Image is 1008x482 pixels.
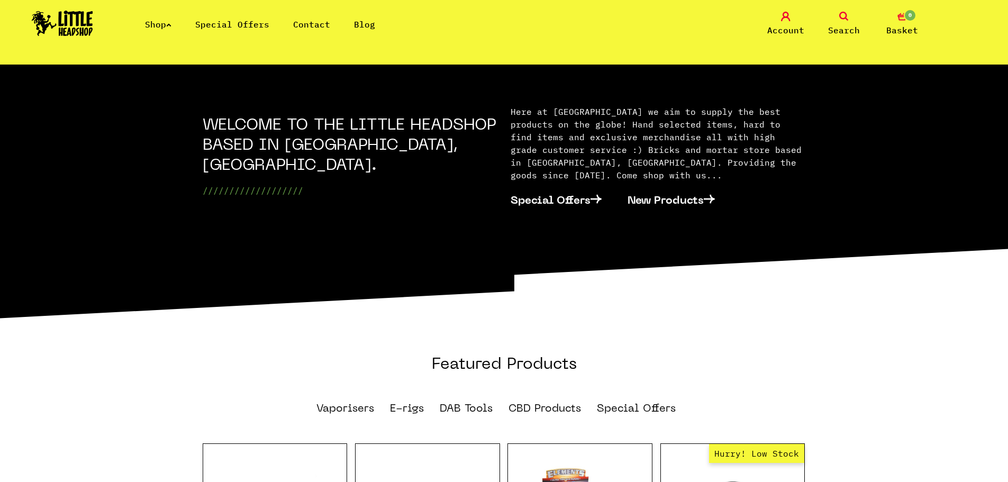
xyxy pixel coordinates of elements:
[508,404,581,414] a: CBD Products
[886,24,918,37] span: Basket
[354,19,375,30] a: Blog
[203,116,498,176] h2: WELCOME TO THE LITTLE HEADSHOP BASED IN [GEOGRAPHIC_DATA], [GEOGRAPHIC_DATA].
[709,444,804,463] span: Hurry! Low Stock
[511,184,615,216] a: Special Offers
[390,404,424,414] a: E-rigs
[203,355,806,398] h2: Featured Products
[32,11,93,36] img: Little Head Shop Logo
[828,24,860,37] span: Search
[316,404,374,414] a: Vaporisers
[203,184,498,197] p: ///////////////////
[440,404,493,414] a: DAB Tools
[145,19,171,30] a: Shop
[293,19,330,30] a: Contact
[597,404,676,414] a: Special Offers
[195,19,269,30] a: Special Offers
[628,184,728,216] a: New Products
[767,24,804,37] span: Account
[904,9,916,22] span: 0
[876,12,929,37] a: 0 Basket
[511,105,806,181] p: Here at [GEOGRAPHIC_DATA] we aim to supply the best products on the globe! Hand selected items, h...
[818,12,870,37] a: Search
